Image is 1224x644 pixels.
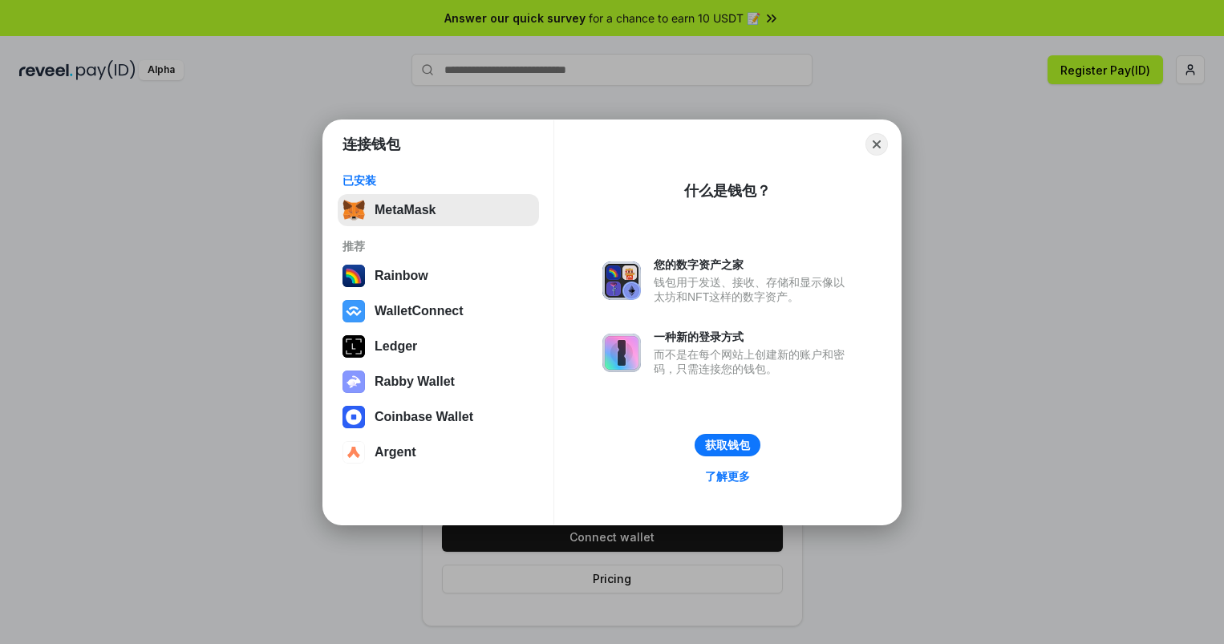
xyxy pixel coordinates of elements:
button: 获取钱包 [695,434,760,456]
div: Ledger [375,339,417,354]
button: Rainbow [338,260,539,292]
div: Argent [375,445,416,460]
button: Coinbase Wallet [338,401,539,433]
img: svg+xml,%3Csvg%20xmlns%3D%22http%3A%2F%2Fwww.w3.org%2F2000%2Fsvg%22%20fill%3D%22none%22%20viewBox... [602,261,641,300]
img: svg+xml,%3Csvg%20width%3D%22120%22%20height%3D%22120%22%20viewBox%3D%220%200%20120%20120%22%20fil... [342,265,365,287]
img: svg+xml,%3Csvg%20width%3D%2228%22%20height%3D%2228%22%20viewBox%3D%220%200%2028%2028%22%20fill%3D... [342,300,365,322]
button: WalletConnect [338,295,539,327]
img: svg+xml,%3Csvg%20xmlns%3D%22http%3A%2F%2Fwww.w3.org%2F2000%2Fsvg%22%20fill%3D%22none%22%20viewBox... [342,371,365,393]
div: 已安装 [342,173,534,188]
div: Rainbow [375,269,428,283]
div: 了解更多 [705,469,750,484]
div: 一种新的登录方式 [654,330,853,344]
div: 钱包用于发送、接收、存储和显示像以太坊和NFT这样的数字资产。 [654,275,853,304]
button: MetaMask [338,194,539,226]
button: Ledger [338,330,539,363]
div: Rabby Wallet [375,375,455,389]
div: 什么是钱包？ [684,181,771,200]
div: 推荐 [342,239,534,253]
img: svg+xml,%3Csvg%20width%3D%2228%22%20height%3D%2228%22%20viewBox%3D%220%200%2028%2028%22%20fill%3D... [342,406,365,428]
button: Close [865,133,888,156]
div: 而不是在每个网站上创建新的账户和密码，只需连接您的钱包。 [654,347,853,376]
div: 获取钱包 [705,438,750,452]
div: Coinbase Wallet [375,410,473,424]
button: Argent [338,436,539,468]
div: MetaMask [375,203,436,217]
div: 您的数字资产之家 [654,257,853,272]
h1: 连接钱包 [342,135,400,154]
img: svg+xml,%3Csvg%20xmlns%3D%22http%3A%2F%2Fwww.w3.org%2F2000%2Fsvg%22%20width%3D%2228%22%20height%3... [342,335,365,358]
div: WalletConnect [375,304,464,318]
img: svg+xml,%3Csvg%20fill%3D%22none%22%20height%3D%2233%22%20viewBox%3D%220%200%2035%2033%22%20width%... [342,199,365,221]
img: svg+xml,%3Csvg%20width%3D%2228%22%20height%3D%2228%22%20viewBox%3D%220%200%2028%2028%22%20fill%3D... [342,441,365,464]
img: svg+xml,%3Csvg%20xmlns%3D%22http%3A%2F%2Fwww.w3.org%2F2000%2Fsvg%22%20fill%3D%22none%22%20viewBox... [602,334,641,372]
a: 了解更多 [695,466,760,487]
button: Rabby Wallet [338,366,539,398]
